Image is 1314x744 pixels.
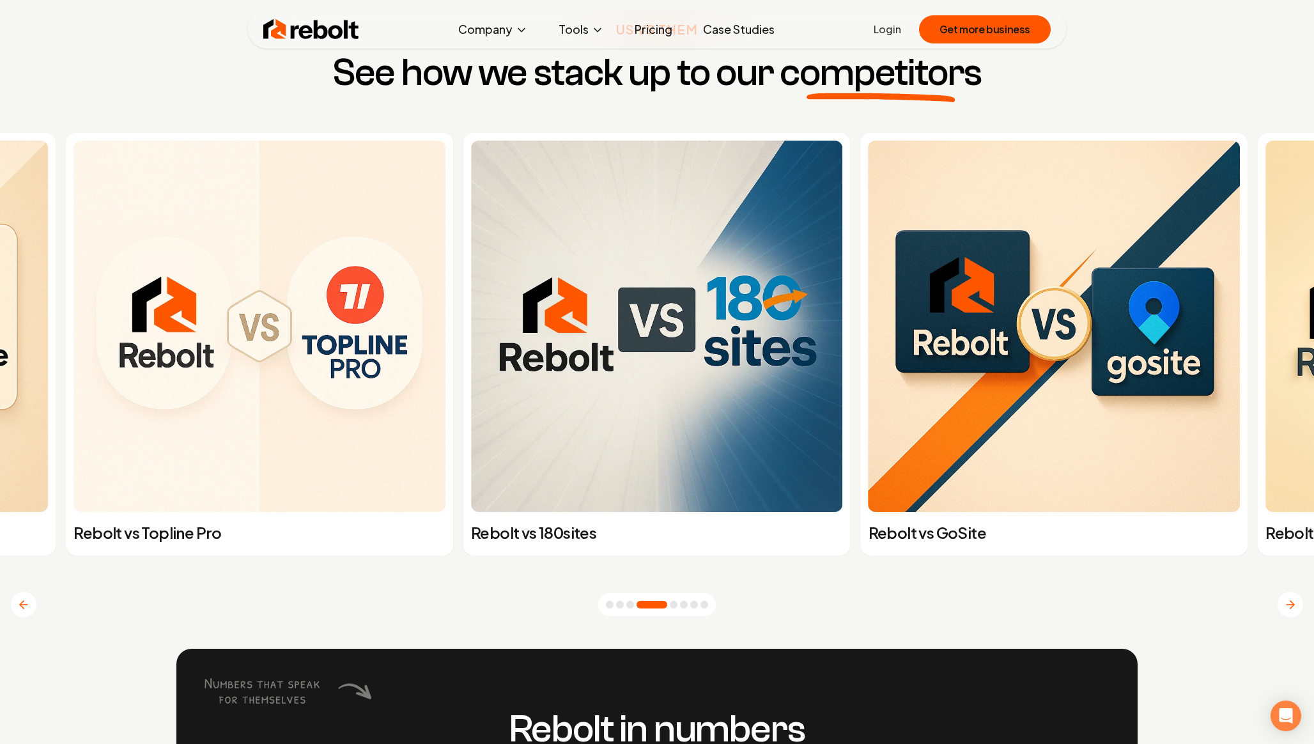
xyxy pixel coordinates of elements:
button: Company [448,17,538,42]
button: Go to slide 6 [680,601,688,608]
button: Go to slide 4 [637,601,667,608]
p: Rebolt vs Topline Pro [73,522,445,543]
img: Rebolt vs GoSite [869,141,1241,513]
a: Rebolt vs Topline ProRebolt vs Topline Pro [66,133,453,556]
button: Go to slide 7 [690,601,698,608]
a: Login [874,22,901,37]
button: Go to slide 8 [700,601,708,608]
button: Tools [548,17,614,42]
a: Rebolt vs GoSiteRebolt vs GoSite [861,133,1248,556]
p: Rebolt vs GoSite [869,522,1241,543]
a: Pricing [624,17,683,42]
span: competitors [780,54,982,92]
a: Rebolt vs 180sitesRebolt vs 180sites [463,133,851,556]
div: Open Intercom Messenger [1271,701,1301,731]
img: Rebolt vs 180sites [471,141,843,513]
button: Get more business [919,15,1051,43]
img: Rebolt Logo [263,17,359,42]
a: Case Studies [693,17,785,42]
button: Go to slide 2 [616,601,624,608]
button: Previous slide [10,591,37,618]
button: Go to slide 3 [626,601,634,608]
p: Rebolt vs 180sites [471,522,843,543]
button: Go to slide 1 [606,601,614,608]
h3: See how we stack up to our [332,54,982,92]
button: Next slide [1277,591,1304,618]
button: Go to slide 5 [670,601,677,608]
img: Rebolt vs Topline Pro [73,141,445,513]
